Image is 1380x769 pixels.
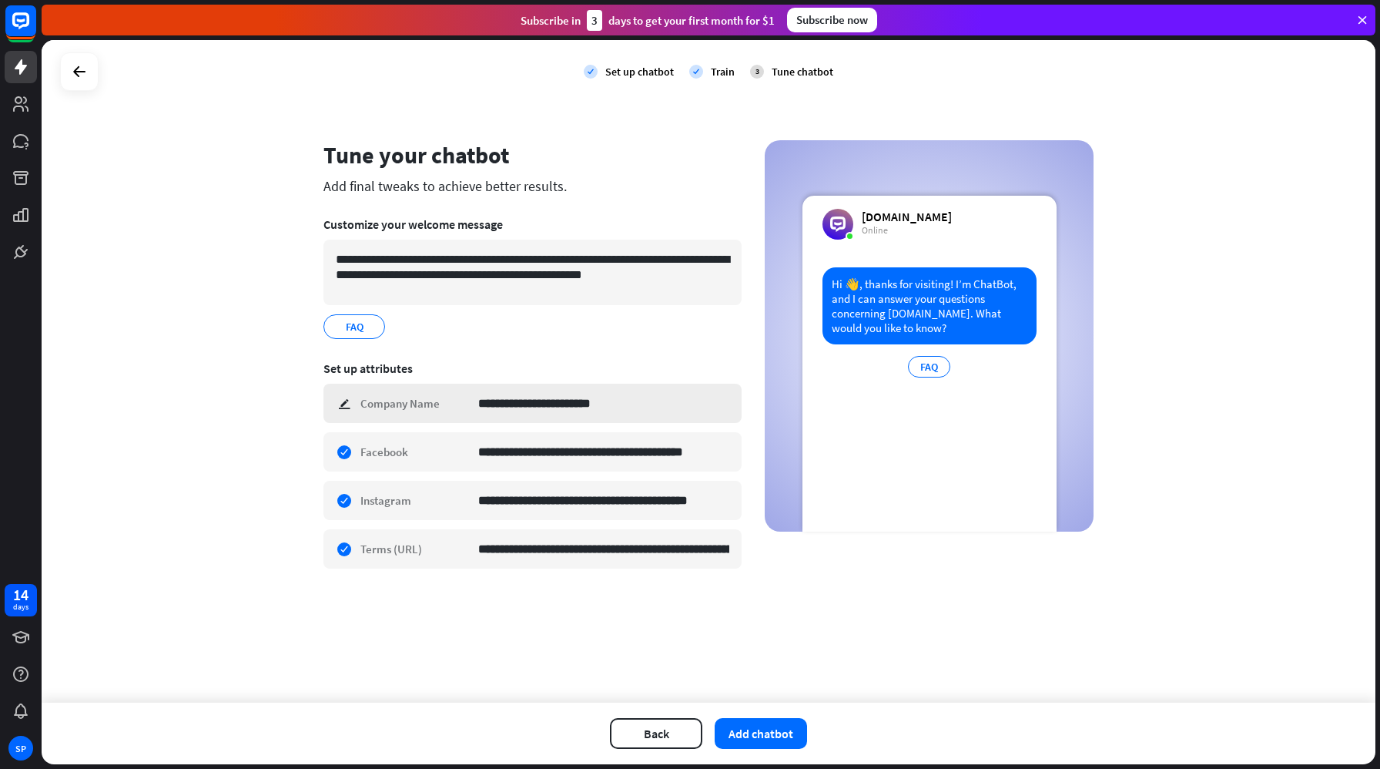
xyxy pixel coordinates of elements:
div: 3 [587,10,602,31]
div: Set up attributes [323,361,742,376]
div: Subscribe in days to get your first month for $1 [521,10,775,31]
div: 14 [13,588,28,602]
button: Back [610,718,702,749]
div: Tune chatbot [772,65,833,79]
div: Set up chatbot [605,65,674,79]
i: check [584,65,598,79]
div: days [13,602,28,613]
div: Online [862,224,952,237]
a: 14 days [5,584,37,616]
div: [DOMAIN_NAME] [862,209,952,224]
div: FAQ [908,356,950,378]
button: Open LiveChat chat widget [12,6,59,52]
div: Subscribe now [787,8,877,32]
div: Train [711,65,735,79]
button: Add chatbot [715,718,807,749]
span: FAQ [344,318,365,335]
div: Hi 👋, thanks for visiting! I’m ChatBot, and I can answer your questions concerning [DOMAIN_NAME].... [822,267,1037,344]
div: Tune your chatbot [323,140,742,170]
i: check [689,65,703,79]
div: Add final tweaks to achieve better results. [323,177,742,195]
div: 3 [750,65,764,79]
div: Customize your welcome message [323,217,742,232]
div: SP [8,736,33,761]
